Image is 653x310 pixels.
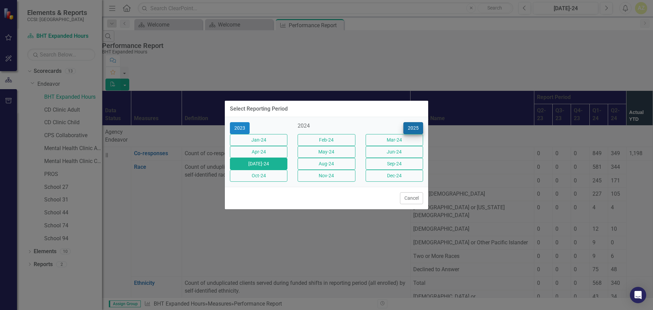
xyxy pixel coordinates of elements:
[630,287,646,303] div: Open Intercom Messenger
[298,122,355,130] div: 2024
[230,122,250,134] button: 2023
[298,158,355,170] button: Aug-24
[298,170,355,182] button: Nov-24
[366,170,423,182] button: Dec-24
[298,134,355,146] button: Feb-24
[366,158,423,170] button: Sep-24
[230,146,287,158] button: Apr-24
[230,134,287,146] button: Jan-24
[230,158,287,170] button: [DATE]-24
[230,106,288,112] div: Select Reporting Period
[298,146,355,158] button: May-24
[403,122,423,134] button: 2025
[366,134,423,146] button: Mar-24
[230,170,287,182] button: Oct-24
[400,192,423,204] button: Cancel
[366,146,423,158] button: Jun-24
